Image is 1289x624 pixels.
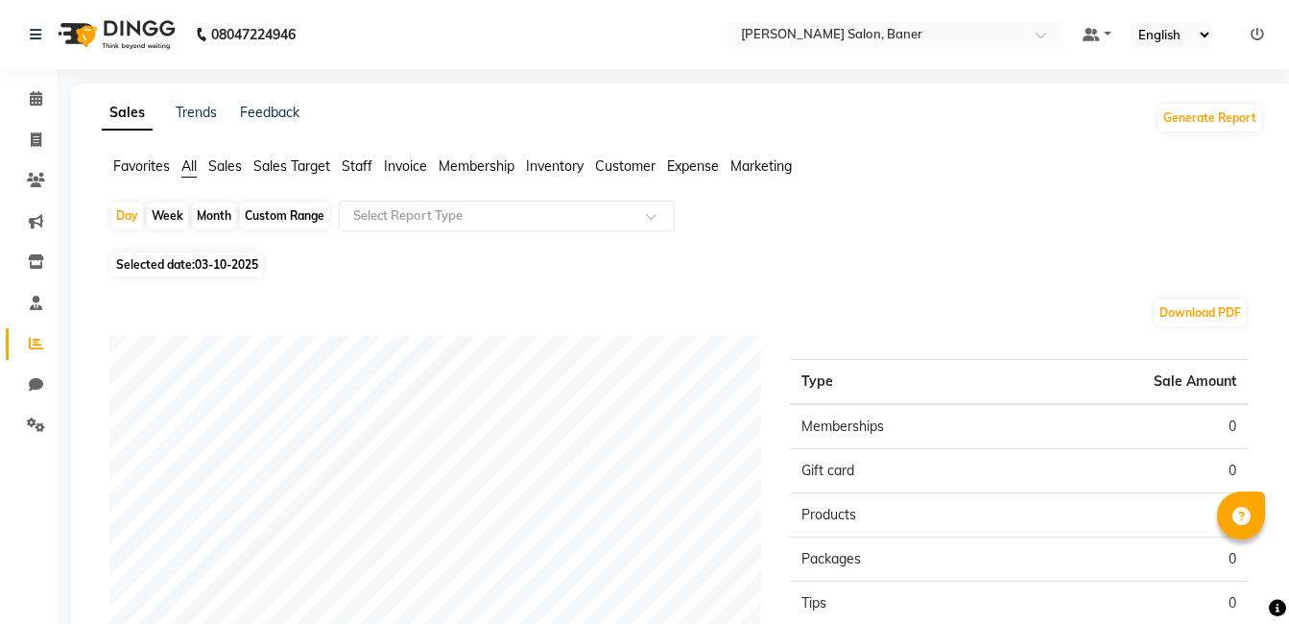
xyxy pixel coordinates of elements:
a: Sales [102,96,153,131]
th: Sale Amount [1019,360,1248,405]
td: 0 [1019,404,1248,449]
span: Invoice [384,157,427,175]
button: Generate Report [1158,105,1261,132]
td: Packages [790,538,1018,582]
span: Membership [439,157,514,175]
td: 0 [1019,538,1248,582]
th: Type [790,360,1018,405]
div: Custom Range [240,203,329,229]
button: Download PDF [1155,300,1246,326]
a: Feedback [240,104,299,121]
div: Month [192,203,236,229]
span: Expense [667,157,719,175]
div: Day [111,203,143,229]
iframe: chat widget [1208,547,1270,605]
span: All [181,157,197,175]
span: Selected date: [111,252,263,276]
span: 03-10-2025 [195,257,258,272]
td: 0 [1019,449,1248,493]
span: Staff [342,157,372,175]
span: Inventory [526,157,584,175]
span: Sales [208,157,242,175]
img: logo [49,8,180,61]
span: Favorites [113,157,170,175]
div: Week [147,203,188,229]
span: Customer [595,157,656,175]
span: Sales Target [253,157,330,175]
span: Marketing [730,157,792,175]
b: 08047224946 [211,8,296,61]
td: Memberships [790,404,1018,449]
a: Trends [176,104,217,121]
td: Products [790,493,1018,538]
td: 0 [1019,493,1248,538]
td: Gift card [790,449,1018,493]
